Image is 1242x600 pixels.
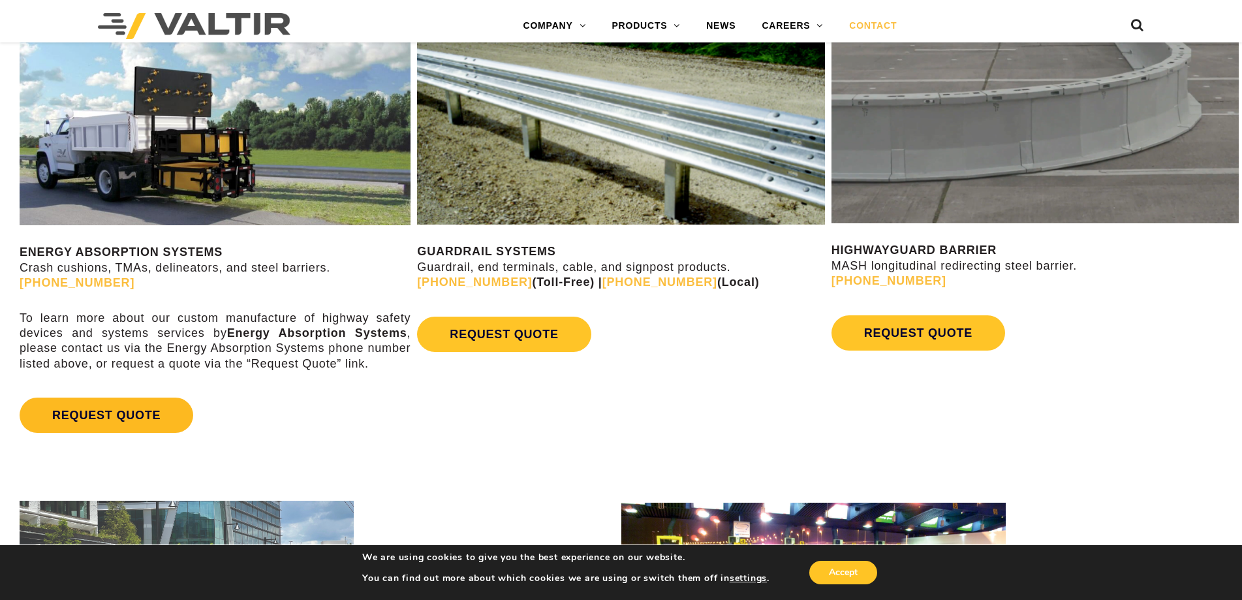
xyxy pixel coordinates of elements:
[831,315,1005,351] a: REQUEST QUOTE
[809,561,877,584] button: Accept
[836,13,910,39] a: CONTACT
[20,245,411,291] p: Crash cushions, TMAs, delineators, and steel barriers.
[417,317,591,352] a: REQUEST QUOTE
[831,274,946,287] a: [PHONE_NUMBER]
[417,244,824,290] p: Guardrail, end terminals, cable, and signpost products.
[831,243,1239,289] p: MASH longitudinal redirecting steel barrier.
[598,13,693,39] a: PRODUCTS
[362,573,769,584] p: You can find out more about which cookies we are using or switch them off in .
[20,20,411,226] img: SS180M Contact Us Page Image
[20,398,193,433] a: REQUEST QUOTE
[98,13,290,39] img: Valtir
[602,276,717,289] a: [PHONE_NUMBER]
[20,311,411,372] p: To learn more about our custom manufacture of highway safety devices and systems services by , pl...
[227,326,407,339] strong: Energy Absorption Systems
[20,276,134,289] a: [PHONE_NUMBER]
[730,573,767,584] button: settings
[362,552,769,563] p: We are using cookies to give you the best experience on our website.
[749,13,836,39] a: CAREERS
[510,13,598,39] a: COMPANY
[417,276,759,289] strong: (Toll-Free) | (Local)
[20,245,223,259] strong: ENERGY ABSORPTION SYSTEMS
[417,20,824,225] img: Guardrail Contact Us Page Image
[417,245,555,258] strong: GUARDRAIL SYSTEMS
[831,244,997,257] strong: HIGHWAYGUARD BARRIER
[417,276,532,289] a: [PHONE_NUMBER]
[693,13,749,39] a: NEWS
[831,20,1239,224] img: Radius-Barrier-Section-Highwayguard3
